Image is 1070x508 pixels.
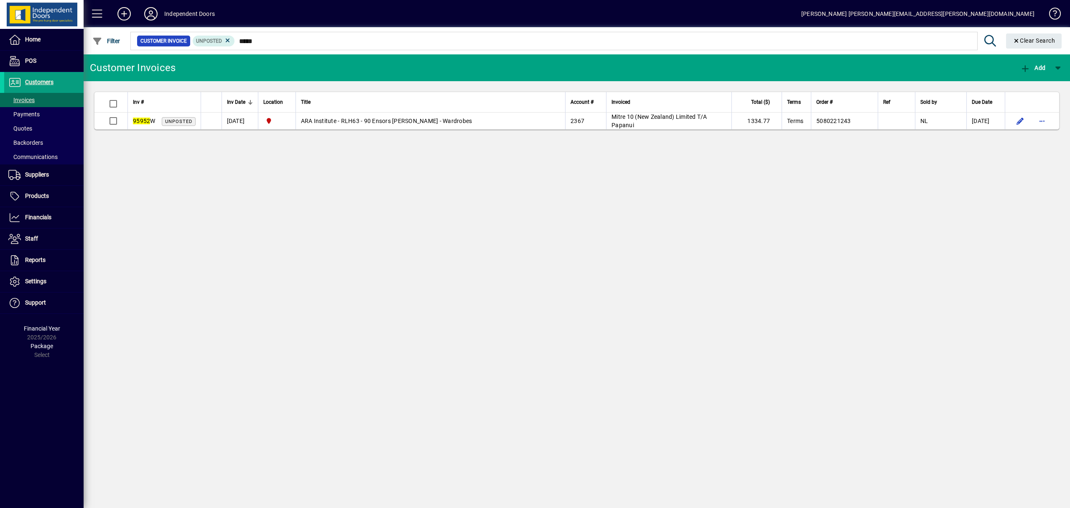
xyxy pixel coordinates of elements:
[8,125,32,132] span: Quotes
[92,38,120,44] span: Filter
[4,51,84,72] a: POS
[140,37,187,45] span: Customer Invoice
[133,118,150,124] em: 95952
[263,97,290,107] div: Location
[90,61,176,74] div: Customer Invoices
[1020,64,1045,71] span: Add
[227,97,245,107] span: Inv Date
[966,113,1005,129] td: [DATE]
[737,97,777,107] div: Total ($)
[1043,2,1060,29] a: Knowledge Base
[571,97,594,107] span: Account #
[4,93,84,107] a: Invoices
[138,6,164,21] button: Profile
[4,292,84,313] a: Support
[263,97,283,107] span: Location
[164,7,215,21] div: Independent Doors
[4,186,84,207] a: Products
[816,118,851,124] span: 5080221243
[4,271,84,292] a: Settings
[25,235,38,242] span: Staff
[25,79,53,85] span: Customers
[8,154,58,160] span: Communications
[25,36,41,43] span: Home
[4,121,84,136] a: Quotes
[751,97,770,107] span: Total ($)
[111,6,138,21] button: Add
[571,118,584,124] span: 2367
[8,111,40,118] span: Payments
[263,116,290,126] span: Christchurch
[883,97,890,107] span: Ref
[4,107,84,121] a: Payments
[133,118,155,124] span: W
[4,250,84,271] a: Reports
[8,97,35,103] span: Invoices
[1006,33,1062,49] button: Clear
[193,36,235,46] mat-chip: Customer Invoice Status: Unposted
[133,97,144,107] span: Inv #
[301,97,311,107] span: Title
[24,325,60,332] span: Financial Year
[611,113,707,128] span: Mitre 10 (New Zealand) Limited T/A Papanui
[25,171,49,178] span: Suppliers
[4,207,84,228] a: Financials
[165,119,192,124] span: Unposted
[25,57,36,64] span: POS
[4,150,84,164] a: Communications
[4,164,84,185] a: Suppliers
[25,299,46,306] span: Support
[1035,114,1049,128] button: More options
[816,97,833,107] span: Order #
[972,97,1000,107] div: Due Date
[1013,37,1055,44] span: Clear Search
[133,97,196,107] div: Inv #
[571,97,601,107] div: Account #
[801,7,1034,21] div: [PERSON_NAME] [PERSON_NAME][EMAIL_ADDRESS][PERSON_NAME][DOMAIN_NAME]
[1014,114,1027,128] button: Edit
[8,139,43,146] span: Backorders
[196,38,222,44] span: Unposted
[301,118,472,124] span: ARA Institute - RLH63 - 90 Ensors [PERSON_NAME] - Wardrobes
[31,343,53,349] span: Package
[787,97,801,107] span: Terms
[883,97,910,107] div: Ref
[816,97,873,107] div: Order #
[731,113,782,129] td: 1334.77
[787,118,803,124] span: Terms
[25,278,46,285] span: Settings
[4,29,84,50] a: Home
[301,97,560,107] div: Title
[25,192,49,199] span: Products
[222,113,258,129] td: [DATE]
[4,228,84,249] a: Staff
[611,97,630,107] span: Invoiced
[920,118,928,124] span: NL
[90,33,122,49] button: Filter
[4,136,84,150] a: Backorders
[227,97,253,107] div: Inv Date
[972,97,992,107] span: Due Date
[1018,60,1047,75] button: Add
[25,257,46,263] span: Reports
[611,97,726,107] div: Invoiced
[25,214,51,221] span: Financials
[920,97,937,107] span: Sold by
[920,97,961,107] div: Sold by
